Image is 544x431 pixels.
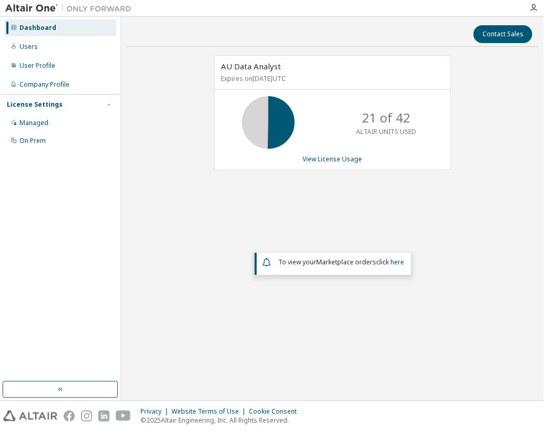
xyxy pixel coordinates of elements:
span: AU Data Analyst [221,61,281,71]
p: © 2025 Altair Engineering, Inc. All Rights Reserved. [140,416,303,425]
div: Users [19,43,38,51]
div: Managed [19,119,48,127]
div: Website Terms of Use [172,407,249,416]
a: here [391,258,405,266]
img: Altair One [5,3,137,14]
a: View License Usage [303,155,362,163]
em: Marketplace orders [317,258,377,266]
p: 21 of 42 [362,109,410,127]
img: instagram.svg [81,411,92,422]
span: To view your click [279,258,405,266]
div: License Settings [7,100,63,109]
div: Dashboard [19,24,56,32]
img: facebook.svg [64,411,75,422]
div: Privacy [140,407,172,416]
img: altair_logo.svg [3,411,57,422]
p: ALTAIR UNITS USED [356,127,416,136]
img: linkedin.svg [98,411,109,422]
div: Cookie Consent [249,407,303,416]
button: Contact Sales [474,25,532,43]
div: On Prem [19,137,46,145]
div: User Profile [19,61,55,70]
img: youtube.svg [116,411,131,422]
div: Company Profile [19,80,69,89]
p: Expires on [DATE] UTC [221,74,441,83]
